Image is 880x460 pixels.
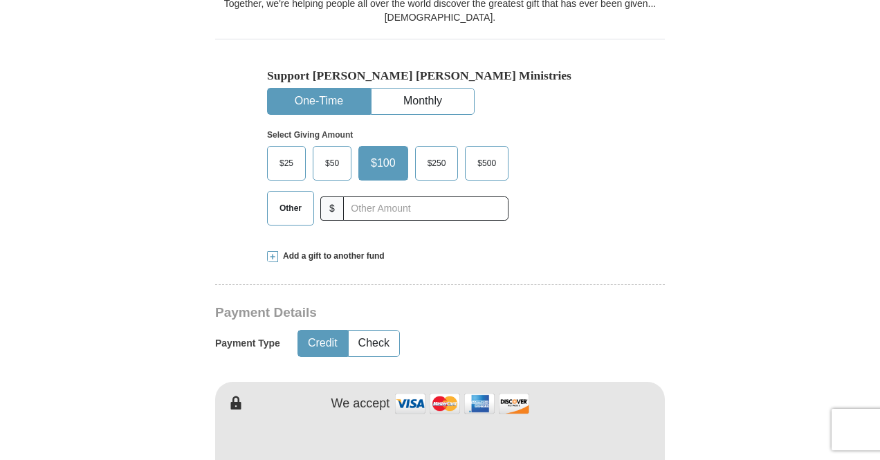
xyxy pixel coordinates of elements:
strong: Select Giving Amount [267,130,353,140]
span: $250 [421,153,453,174]
button: Monthly [372,89,474,114]
span: $25 [273,153,300,174]
h4: We accept [331,396,390,412]
span: $50 [318,153,346,174]
span: $ [320,196,344,221]
button: Check [349,331,399,356]
span: Add a gift to another fund [278,250,385,262]
span: Other [273,198,309,219]
span: $100 [364,153,403,174]
h5: Support [PERSON_NAME] [PERSON_NAME] Ministries [267,68,613,83]
img: credit cards accepted [393,389,531,418]
span: $500 [470,153,503,174]
button: One-Time [268,89,370,114]
h3: Payment Details [215,305,568,321]
h5: Payment Type [215,338,280,349]
input: Other Amount [343,196,508,221]
button: Credit [298,331,347,356]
